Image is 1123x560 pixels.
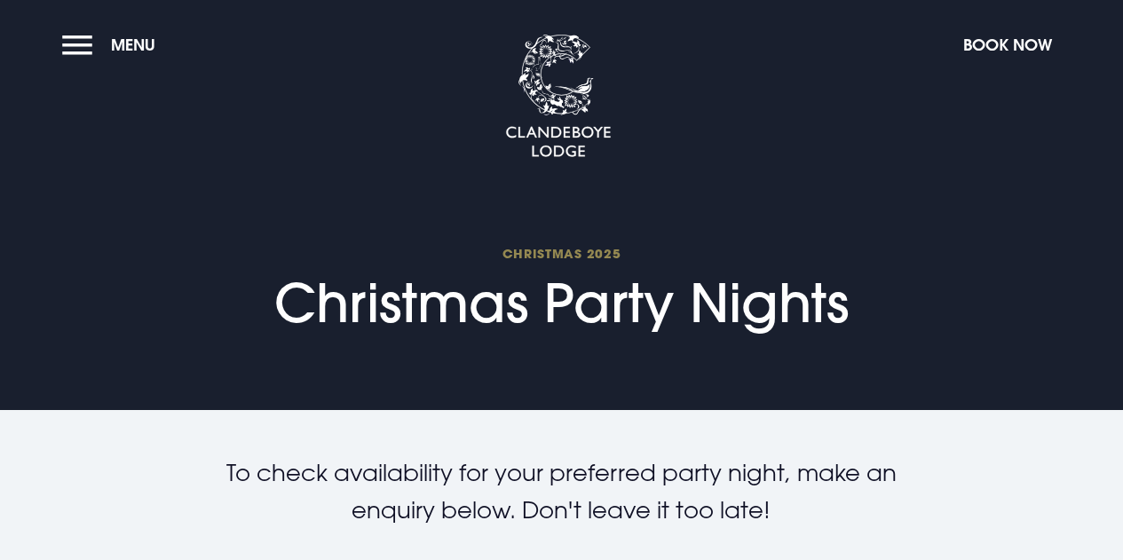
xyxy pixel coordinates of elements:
img: Clandeboye Lodge [505,35,612,159]
p: To check availability for your preferred party night, make an enquiry below. Don't leave it too l... [205,454,918,528]
button: Menu [62,26,164,64]
h1: Christmas Party Nights [274,245,849,335]
span: Menu [111,35,155,55]
span: Christmas 2025 [274,245,849,262]
button: Book Now [954,26,1061,64]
